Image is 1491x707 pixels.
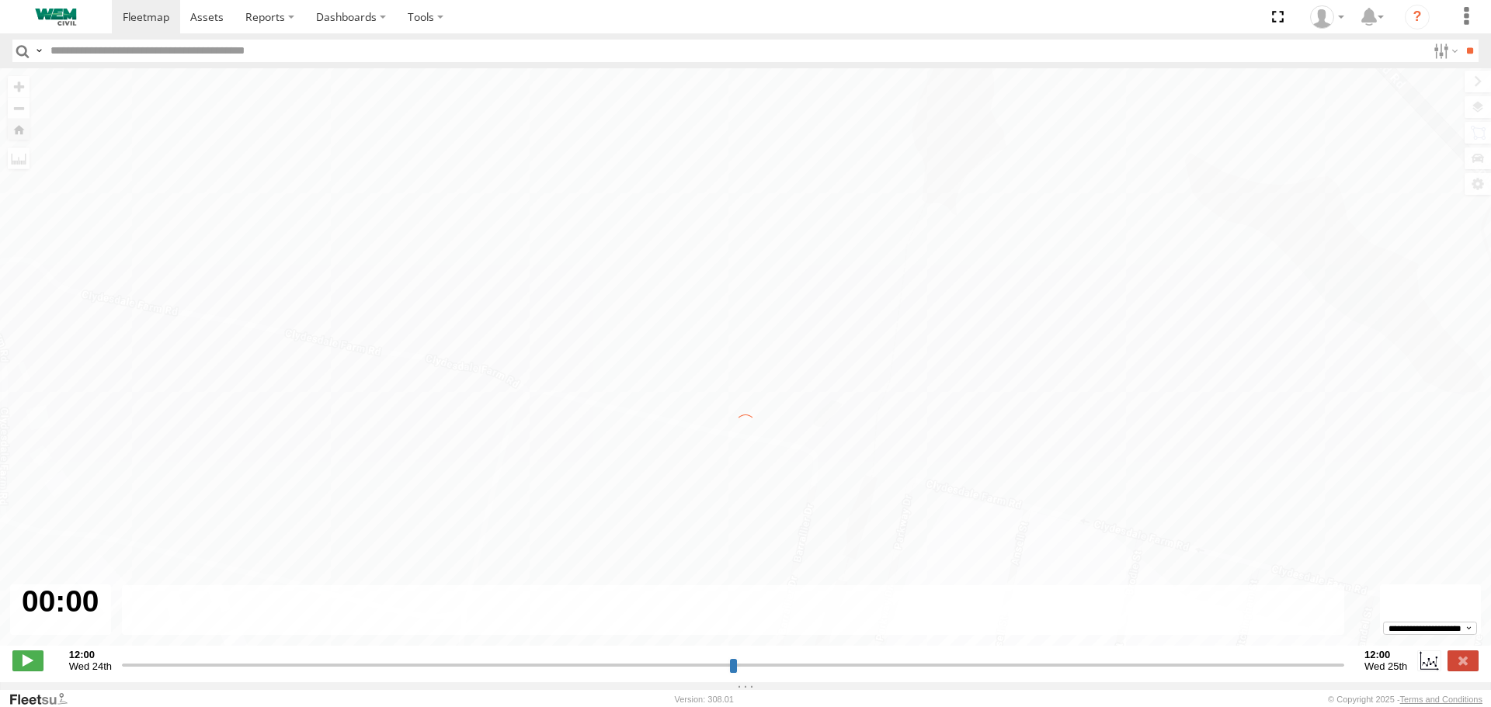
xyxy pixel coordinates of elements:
[1364,649,1407,660] strong: 12:00
[69,649,112,660] strong: 12:00
[1364,660,1407,672] span: Wed 25th
[1400,695,1482,704] a: Terms and Conditions
[69,660,112,672] span: Wed 24th
[16,9,96,26] img: WEMCivilLogo.svg
[1448,650,1479,671] label: Close
[675,695,734,704] div: Version: 308.01
[9,691,80,707] a: Visit our Website
[33,40,45,62] label: Search Query
[1305,5,1350,29] div: Robert Towne
[12,650,43,671] label: Play/Stop
[1427,40,1461,62] label: Search Filter Options
[1328,695,1482,704] div: © Copyright 2025 -
[1405,5,1430,29] i: ?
